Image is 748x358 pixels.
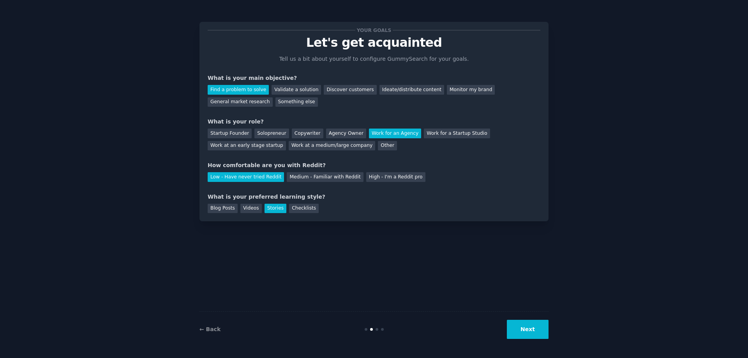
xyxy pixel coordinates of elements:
[324,85,376,95] div: Discover customers
[208,141,286,151] div: Work at an early stage startup
[254,129,289,138] div: Solopreneur
[208,172,284,182] div: Low - Have never tried Reddit
[208,74,540,82] div: What is your main objective?
[208,36,540,49] p: Let's get acquainted
[208,97,273,107] div: General market research
[289,141,375,151] div: Work at a medium/large company
[447,85,495,95] div: Monitor my brand
[276,55,472,63] p: Tell us a bit about yourself to configure GummySearch for your goals.
[366,172,425,182] div: High - I'm a Reddit pro
[208,118,540,126] div: What is your role?
[240,204,262,213] div: Videos
[208,204,238,213] div: Blog Posts
[289,204,319,213] div: Checklists
[378,141,397,151] div: Other
[272,85,321,95] div: Validate a solution
[355,26,393,34] span: Your goals
[292,129,323,138] div: Copywriter
[326,129,366,138] div: Agency Owner
[199,326,221,332] a: ← Back
[287,172,363,182] div: Medium - Familiar with Reddit
[424,129,490,138] div: Work for a Startup Studio
[369,129,421,138] div: Work for an Agency
[507,320,549,339] button: Next
[208,193,540,201] div: What is your preferred learning style?
[265,204,286,213] div: Stories
[275,97,318,107] div: Something else
[208,85,269,95] div: Find a problem to solve
[208,161,540,169] div: How comfortable are you with Reddit?
[379,85,444,95] div: Ideate/distribute content
[208,129,252,138] div: Startup Founder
